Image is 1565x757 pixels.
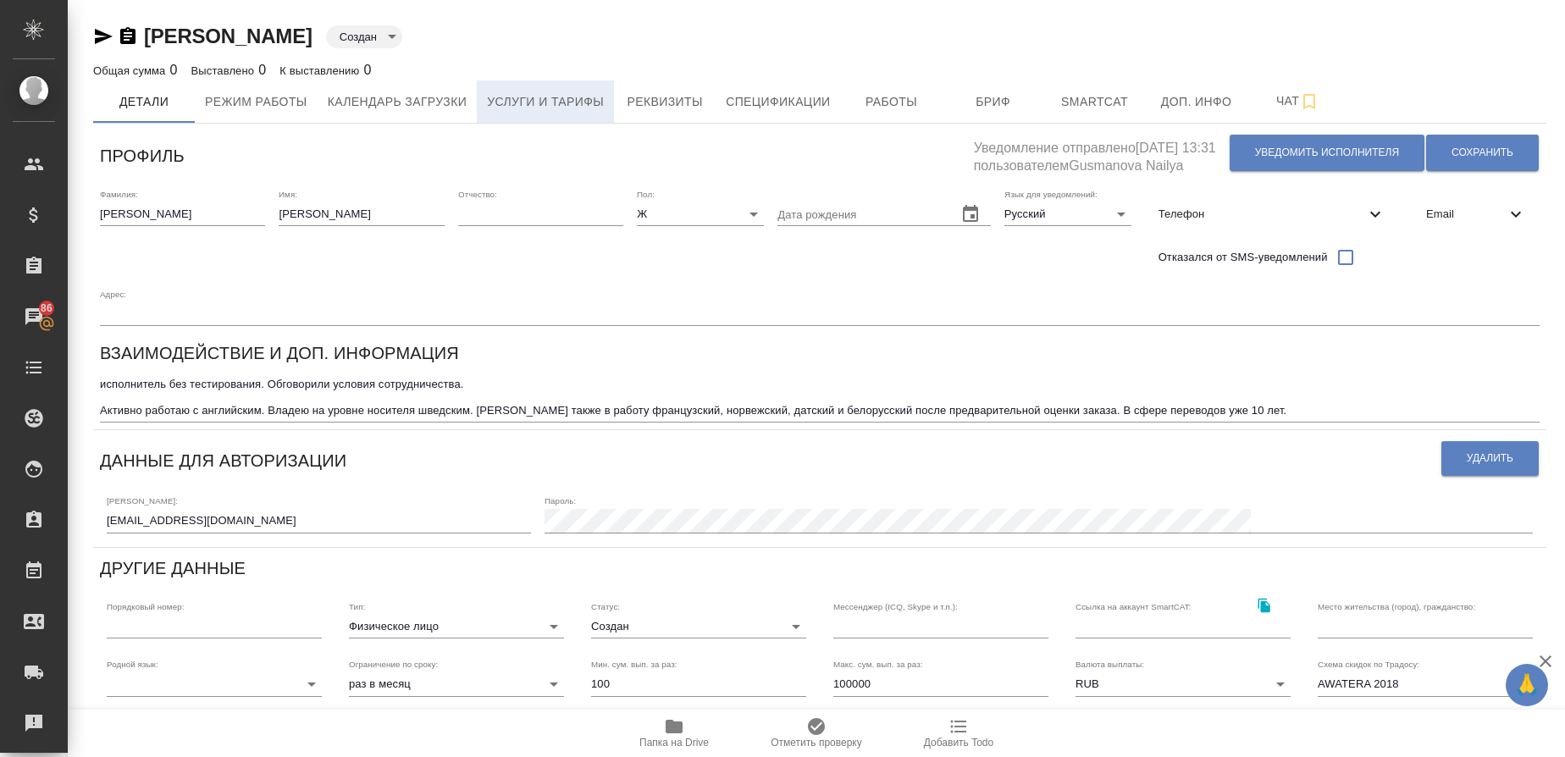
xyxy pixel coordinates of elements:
[851,91,932,113] span: Работы
[771,737,861,749] span: Отметить проверку
[637,190,655,198] label: Пол:
[144,25,312,47] a: [PERSON_NAME]
[888,710,1030,757] button: Добавить Todo
[279,190,297,198] label: Имя:
[458,190,497,198] label: Отчество:
[326,25,402,48] div: Создан
[726,91,830,113] span: Спецификации
[1426,206,1506,223] span: Email
[191,64,259,77] p: Выставлено
[1426,135,1539,171] button: Сохранить
[1004,190,1098,198] label: Язык для уведомлений:
[591,615,806,638] div: Создан
[1467,451,1513,466] span: Удалить
[1512,667,1541,703] span: 🙏
[279,60,371,80] div: 0
[1452,146,1513,160] span: Сохранить
[1076,660,1144,669] label: Валюта выплаты:
[1076,602,1192,611] label: Ссылка на аккаунт SmartCAT:
[603,710,745,757] button: Папка на Drive
[924,737,993,749] span: Добавить Todo
[974,130,1229,175] h5: Уведомление отправлено [DATE] 13:31 пользователем Gusmanova Nailya
[745,710,888,757] button: Отметить проверку
[93,64,169,77] p: Общая сумма
[833,660,923,669] label: Макс. сум. вып. за раз:
[1299,91,1319,112] svg: Подписаться
[93,26,113,47] button: Скопировать ссылку для ЯМессенджера
[1258,91,1339,112] span: Чат
[1159,206,1365,223] span: Телефон
[1318,672,1533,696] div: AWATERA 2018
[349,660,438,669] label: Ограничение по сроку:
[93,60,178,80] div: 0
[1318,602,1475,611] label: Место жительства (город), гражданство:
[100,290,126,298] label: Адрес:
[349,672,564,696] div: раз в месяц
[1159,249,1328,266] span: Отказался от SMS-уведомлений
[639,737,709,749] span: Папка на Drive
[107,660,158,669] label: Родной язык:
[107,497,178,506] label: [PERSON_NAME]:
[118,26,138,47] button: Скопировать ссылку
[624,91,705,113] span: Реквизиты
[100,190,138,198] label: Фамилия:
[100,142,185,169] h6: Профиль
[100,378,1540,417] textarea: исполнитель без тестирования. Обговорили условия сотрудничества. Активно работаю с английским. Вл...
[205,91,307,113] span: Режим работы
[637,202,764,226] div: Ж
[833,602,958,611] label: Мессенджер (ICQ, Skype и т.п.):
[953,91,1034,113] span: Бриф
[1506,664,1548,706] button: 🙏
[487,91,604,113] span: Услуги и тарифы
[328,91,467,113] span: Календарь загрузки
[545,497,576,506] label: Пароль:
[100,340,459,367] h6: Взаимодействие и доп. информация
[1004,202,1131,226] div: Русский
[191,60,267,80] div: 0
[1318,660,1419,669] label: Схема скидок по Традосу:
[107,602,184,611] label: Порядковый номер:
[1156,91,1237,113] span: Доп. инфо
[1247,588,1281,623] button: Скопировать ссылку
[4,296,64,338] a: 86
[1145,196,1399,233] div: Телефон
[30,300,63,317] span: 86
[335,30,382,44] button: Создан
[591,660,677,669] label: Мин. сум. вып. за раз:
[1413,196,1540,233] div: Email
[103,91,185,113] span: Детали
[279,64,363,77] p: К выставлению
[1441,441,1539,476] button: Удалить
[1255,146,1399,160] span: Уведомить исполнителя
[1054,91,1136,113] span: Smartcat
[349,602,365,611] label: Тип:
[1230,135,1424,171] button: Уведомить исполнителя
[349,615,564,638] div: Физическое лицо
[591,602,620,611] label: Статус:
[1076,672,1291,696] div: RUB
[100,447,346,474] h6: Данные для авторизации
[100,555,246,582] h6: Другие данные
